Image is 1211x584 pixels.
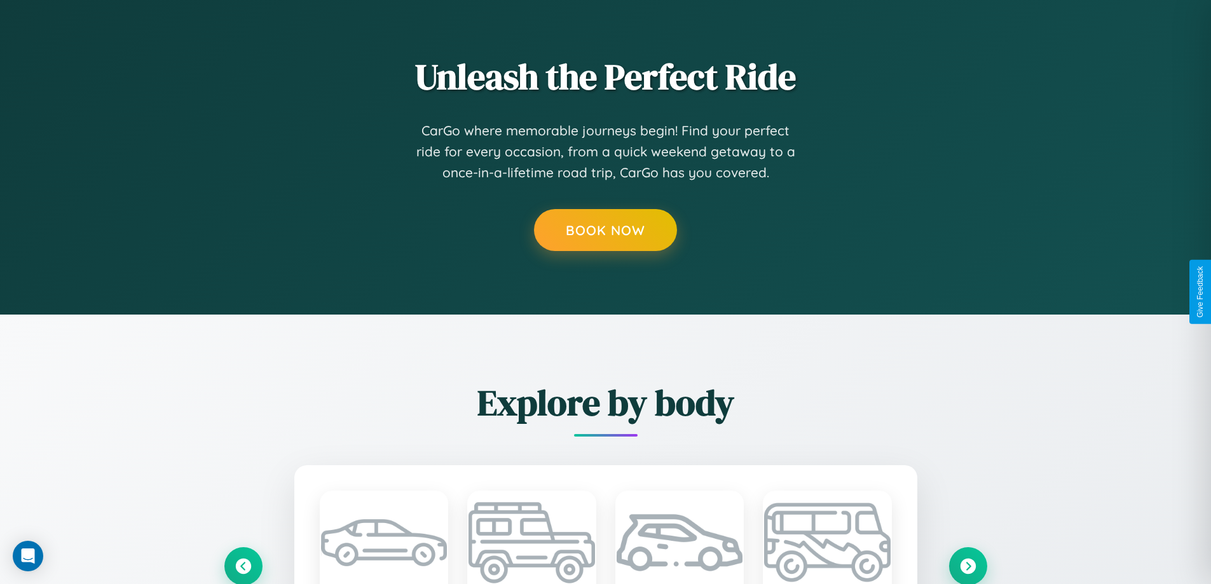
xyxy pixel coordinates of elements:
[224,378,987,427] h2: Explore by body
[13,541,43,571] div: Open Intercom Messenger
[1196,266,1205,318] div: Give Feedback
[534,209,677,251] button: Book Now
[224,52,987,101] h2: Unleash the Perfect Ride
[415,120,797,184] p: CarGo where memorable journeys begin! Find your perfect ride for every occasion, from a quick wee...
